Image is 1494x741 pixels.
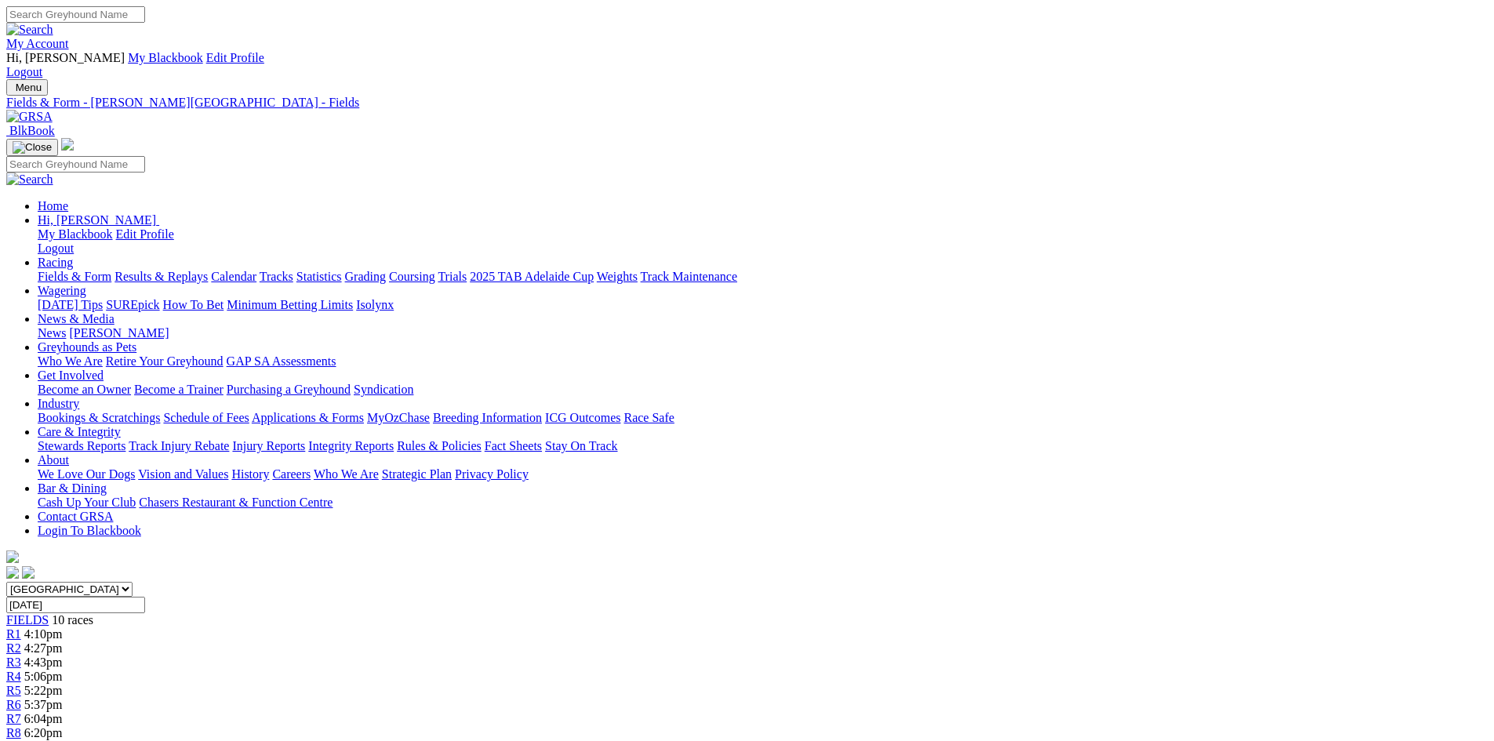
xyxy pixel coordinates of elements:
a: R2 [6,641,21,655]
span: 4:43pm [24,656,63,669]
a: Vision and Values [138,467,228,481]
a: Calendar [211,270,256,283]
a: Retire Your Greyhound [106,354,224,368]
a: Edit Profile [116,227,174,241]
span: Hi, [PERSON_NAME] [38,213,156,227]
span: 5:06pm [24,670,63,683]
a: Edit Profile [206,51,264,64]
span: R7 [6,712,21,725]
img: Search [6,23,53,37]
div: Hi, [PERSON_NAME] [38,227,1488,256]
span: BlkBook [9,124,55,137]
a: Grading [345,270,386,283]
a: Who We Are [314,467,379,481]
a: Injury Reports [232,439,305,452]
img: twitter.svg [22,566,35,579]
a: Rules & Policies [397,439,482,452]
a: Applications & Forms [252,411,364,424]
div: Bar & Dining [38,496,1488,510]
a: [PERSON_NAME] [69,326,169,340]
a: Tracks [260,270,293,283]
a: Race Safe [623,411,674,424]
button: Toggle navigation [6,79,48,96]
a: Results & Replays [115,270,208,283]
a: Trials [438,270,467,283]
a: Fact Sheets [485,439,542,452]
a: SUREpick [106,298,159,311]
a: Get Involved [38,369,104,382]
a: Track Maintenance [641,270,737,283]
a: Racing [38,256,73,269]
div: Get Involved [38,383,1488,397]
a: Chasers Restaurant & Function Centre [139,496,333,509]
a: Industry [38,397,79,410]
a: Bar & Dining [38,481,107,495]
a: 2025 TAB Adelaide Cup [470,270,594,283]
a: Cash Up Your Club [38,496,136,509]
a: Fields & Form [38,270,111,283]
img: Search [6,173,53,187]
a: R3 [6,656,21,669]
a: Schedule of Fees [163,411,249,424]
a: R1 [6,627,21,641]
a: About [38,453,69,467]
a: Minimum Betting Limits [227,298,353,311]
a: Logout [6,65,42,78]
a: Syndication [354,383,413,396]
a: Strategic Plan [382,467,452,481]
button: Toggle navigation [6,139,58,156]
a: News [38,326,66,340]
input: Search [6,156,145,173]
a: Breeding Information [433,411,542,424]
span: 4:27pm [24,641,63,655]
div: Racing [38,270,1488,284]
span: Menu [16,82,42,93]
a: Hi, [PERSON_NAME] [38,213,159,227]
a: ICG Outcomes [545,411,620,424]
a: R8 [6,726,21,739]
a: Become a Trainer [134,383,224,396]
a: My Account [6,37,69,50]
span: 5:37pm [24,698,63,711]
a: Wagering [38,284,86,297]
a: R4 [6,670,21,683]
a: Home [38,199,68,212]
a: BlkBook [6,124,55,137]
div: Care & Integrity [38,439,1488,453]
a: Integrity Reports [308,439,394,452]
div: About [38,467,1488,481]
a: Track Injury Rebate [129,439,229,452]
img: logo-grsa-white.png [6,550,19,563]
a: Logout [38,242,74,255]
a: My Blackbook [128,51,203,64]
div: My Account [6,51,1488,79]
a: Careers [272,467,311,481]
a: Stay On Track [545,439,617,452]
a: News & Media [38,312,115,325]
a: We Love Our Dogs [38,467,135,481]
a: Who We Are [38,354,103,368]
input: Select date [6,597,145,613]
span: R5 [6,684,21,697]
a: GAP SA Assessments [227,354,336,368]
a: MyOzChase [367,411,430,424]
span: 4:10pm [24,627,63,641]
a: Fields & Form - [PERSON_NAME][GEOGRAPHIC_DATA] - Fields [6,96,1488,110]
span: 5:22pm [24,684,63,697]
a: My Blackbook [38,227,113,241]
img: Close [13,141,52,154]
input: Search [6,6,145,23]
a: Become an Owner [38,383,131,396]
span: FIELDS [6,613,49,627]
a: R6 [6,698,21,711]
span: Hi, [PERSON_NAME] [6,51,125,64]
div: Greyhounds as Pets [38,354,1488,369]
div: Industry [38,411,1488,425]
